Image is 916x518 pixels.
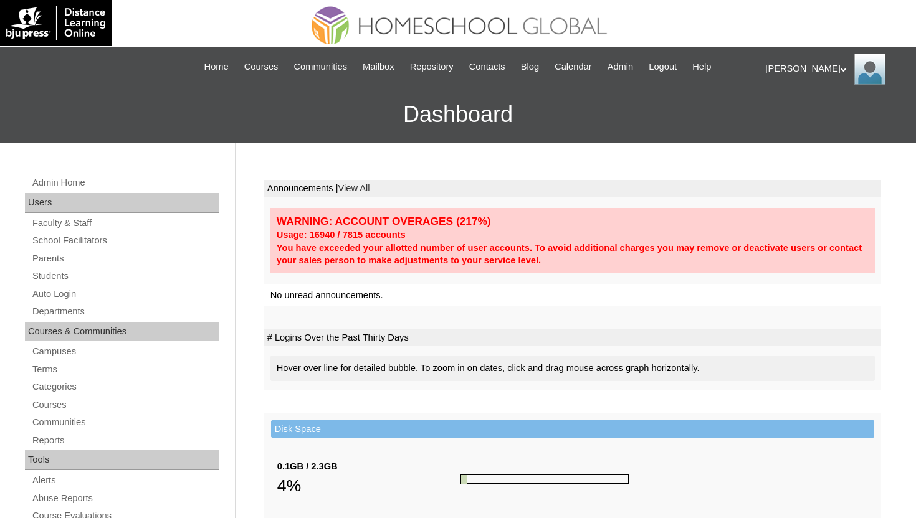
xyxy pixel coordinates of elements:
a: Blog [515,60,545,74]
div: You have exceeded your allotted number of user accounts. To avoid additional charges you may remo... [277,242,869,267]
span: Mailbox [363,60,394,74]
td: # Logins Over the Past Thirty Days [264,329,881,347]
div: Hover over line for detailed bubble. To zoom in on dates, click and drag mouse across graph horiz... [270,356,875,381]
a: Faculty & Staff [31,215,219,231]
span: Calendar [555,60,591,74]
td: Announcements | [264,180,881,197]
a: Parents [31,251,219,266]
a: Calendar [548,60,598,74]
a: Admin [601,60,640,74]
span: Home [204,60,229,74]
a: Students [31,268,219,284]
a: View All [338,183,370,193]
span: Admin [608,60,634,74]
a: Logout [642,60,683,74]
a: School Facilitators [31,233,219,248]
div: 4% [277,473,460,498]
span: Courses [244,60,279,74]
div: 0.1GB / 2.3GB [277,460,460,473]
a: Courses [31,397,219,413]
a: Departments [31,304,219,319]
span: Communities [293,60,347,74]
a: Auto Login [31,286,219,302]
a: Admin Home [31,175,219,191]
img: Anna Beltran [854,54,885,85]
a: Communities [287,60,353,74]
td: Disk Space [271,420,874,438]
span: Contacts [469,60,505,74]
a: Help [686,60,717,74]
div: [PERSON_NAME] [765,54,904,85]
a: Categories [31,379,219,395]
a: Home [198,60,235,74]
a: Contacts [463,60,512,74]
div: Courses & Communities [25,322,219,342]
h3: Dashboard [6,87,910,143]
strong: Usage: 16940 / 7815 accounts [277,230,406,240]
a: Communities [31,415,219,430]
span: Logout [649,60,677,74]
span: Repository [410,60,454,74]
a: Mailbox [356,60,401,74]
img: logo-white.png [6,6,105,40]
a: Courses [238,60,285,74]
span: Blog [521,60,539,74]
div: WARNING: ACCOUNT OVERAGES (217%) [277,214,869,228]
a: Terms [31,362,219,377]
span: Help [692,60,711,74]
a: Repository [404,60,460,74]
div: Users [25,193,219,213]
td: No unread announcements. [264,284,881,307]
a: Reports [31,433,219,448]
a: Alerts [31,473,219,488]
a: Campuses [31,344,219,359]
div: Tools [25,450,219,470]
a: Abuse Reports [31,491,219,506]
